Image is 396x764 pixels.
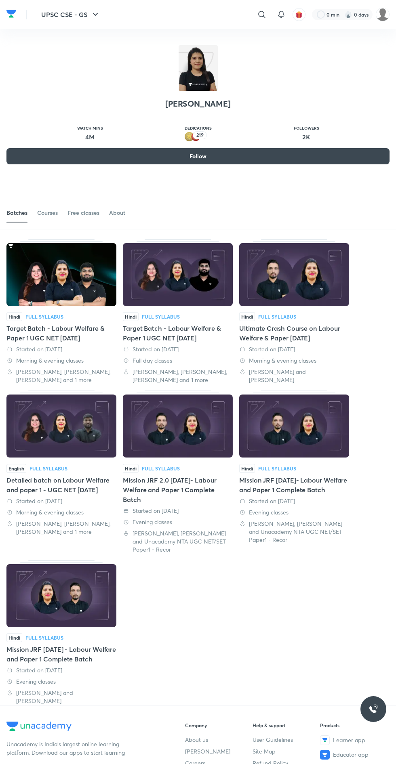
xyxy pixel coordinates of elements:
[6,508,116,516] div: Morning & evening classes
[239,357,349,365] div: Morning & evening classes
[6,560,116,705] div: Mission JRF Dec 2023 - Labour Welfare and Paper 1 Complete Batch
[25,635,63,640] div: Full Syllabus
[6,722,162,733] a: Company Logo
[190,152,206,160] span: Follow
[6,475,116,495] div: Detailed batch on Labour Welfare and paper 1 - UGC NET [DATE]
[196,132,204,138] p: 219
[239,239,349,384] div: Ultimate Crash Course on Labour Welfare & Paper 1 - Jan 2025
[6,243,116,306] img: Thumbnail
[123,357,233,365] div: Full day classes
[239,312,255,321] span: Hindi
[123,529,233,554] div: Naveen Sakh, Sanchita Khantwal and Unacademy NTA UGC NET/SET Paper1 - Recor
[6,8,16,20] img: Company Logo
[123,390,233,553] div: Mission JRF 2.0 June 2024- Labour Welfare and Paper 1 Complete Batch
[6,239,116,384] div: Target Batch - Labour Welfare & Paper 1 UGC NET Dec'25
[258,466,296,471] div: Full Syllabus
[320,735,388,745] a: Learner app
[344,10,352,19] img: streak
[320,750,388,760] a: Educator app
[123,368,233,384] div: Rajat Kumar, Toshiba Shukla, Sanchita Khantwal and 1 more
[6,390,116,553] div: Detailed batch on Labour Welfare and paper 1 - UGC NET Dec 2024
[25,314,63,319] div: Full Syllabus
[6,564,116,627] img: Thumbnail
[185,722,253,729] h6: Company
[142,314,180,319] div: Full Syllabus
[239,345,349,353] div: Started on 2 Dec 2024
[239,508,349,516] div: Evening classes
[29,466,67,471] div: Full Syllabus
[191,132,201,142] img: educator badge1
[6,345,116,353] div: Started on 12 Jul 2025
[6,497,116,505] div: Started on 28 Jun 2024
[37,203,58,222] a: Courses
[6,203,27,222] a: Batches
[109,203,125,222] a: About
[376,8,390,21] img: Shrishti Oswal
[253,735,320,744] a: User Guidelines
[6,148,390,164] button: Follow
[6,209,27,217] div: Batches
[239,368,349,384] div: Naveen Sakh and Sanchita Khantwal
[6,666,116,674] div: Started on 4 Jul 2023
[77,132,103,142] p: 4M
[123,239,233,384] div: Target Batch - Labour Welfare & Paper 1 UGC NET Jun'25
[77,126,103,130] p: Watch mins
[369,704,378,714] img: ttu
[123,507,233,515] div: Started on 25 Dec 2023
[123,475,233,504] div: Mission JRF 2.0 [DATE]- Labour Welfare and Paper 1 Complete Batch
[333,736,365,744] span: Learner app
[123,395,233,458] img: Thumbnail
[185,126,212,130] p: Dedications
[320,735,330,745] img: Learner app
[123,345,233,353] div: Started on 24 Jan 2025
[253,722,320,729] h6: Help & support
[6,520,116,536] div: Rajat Kumar, Toshiba Shukla, Sanchita Khantwal and 1 more
[6,633,22,642] span: Hindi
[6,464,26,473] span: English
[239,497,349,505] div: Started on 15 Dec 2023
[6,740,128,757] p: Unacademy is India’s largest online learning platform. Download our apps to start learning
[6,722,72,731] img: Company Logo
[123,312,139,321] span: Hindi
[320,750,330,760] img: Educator app
[6,644,116,664] div: Mission JRF [DATE] - Labour Welfare and Paper 1 Complete Batch
[6,368,116,384] div: Rajat Kumar, Toshiba Shukla, Sanchita Khantwal and 1 more
[6,678,116,686] div: Evening classes
[165,99,230,109] h2: [PERSON_NAME]
[67,203,99,222] a: Free classes
[185,132,194,142] img: educator badge2
[258,314,296,319] div: Full Syllabus
[253,747,320,756] a: Site Map
[239,395,349,458] img: Thumbnail
[67,209,99,217] div: Free classes
[239,243,349,306] img: Thumbnail
[179,47,218,101] img: class
[6,323,116,343] div: Target Batch - Labour Welfare & Paper 1 UGC NET [DATE]
[123,243,233,306] img: Thumbnail
[294,132,319,142] p: 2K
[333,750,369,759] span: Educator app
[6,312,22,321] span: Hindi
[6,689,116,705] div: Naveen Sakh and Sanchita Khantwal
[239,464,255,473] span: Hindi
[109,209,125,217] div: About
[239,475,349,495] div: Mission JRF [DATE]- Labour Welfare and Paper 1 Complete Batch
[239,520,349,544] div: Naveen Sakh, Sanchita Khantwal and Unacademy NTA UGC NET/SET Paper1 - Recor
[37,209,58,217] div: Courses
[142,466,180,471] div: Full Syllabus
[185,747,253,756] a: [PERSON_NAME]
[295,11,303,18] img: avatar
[320,722,388,729] h6: Products
[6,8,16,22] a: Company Logo
[294,126,319,130] p: Followers
[123,518,233,526] div: Evening classes
[36,6,105,23] button: UPSC CSE - GS
[185,735,253,744] a: About us
[123,323,233,343] div: Target Batch - Labour Welfare & Paper 1 UGC NET [DATE]
[293,8,305,21] button: avatar
[123,464,139,473] span: Hindi
[6,357,116,365] div: Morning & evening classes
[239,323,349,343] div: Ultimate Crash Course on Labour Welfare & Paper [DATE]
[179,45,218,91] img: icon
[239,390,349,553] div: Mission JRF June 2024- Labour Welfare and Paper 1 Complete Batch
